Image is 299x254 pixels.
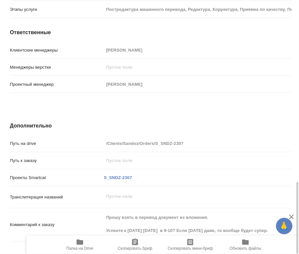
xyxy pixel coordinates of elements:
[104,80,292,89] input: Пустое поле
[104,156,292,165] input: Пустое поле
[279,219,290,233] span: 🙏
[10,47,104,54] p: Клиентские менеджеры
[66,246,93,251] span: Папка на Drive
[104,175,132,180] a: S_SNDZ-2307
[10,6,104,13] p: Этапы услуги
[104,212,292,236] textarea: Прошу взять в перевод документ из вложения. Успеете к [DATE] [DATE] в 9-10? Если [DATE] даже, то ...
[118,246,152,251] span: Скопировать бриф
[10,29,292,36] h4: Ответственные
[10,81,104,88] p: Проектный менеджер
[10,221,104,228] p: Комментарий к заказу
[10,157,104,164] p: Путь к заказу
[107,236,163,254] button: Скопировать бриф
[218,236,273,254] button: Обновить файлы
[168,246,213,251] span: Скопировать мини-бриф
[104,139,292,148] input: Пустое поле
[230,246,262,251] span: Обновить файлы
[104,5,292,14] input: Пустое поле
[104,45,292,55] input: Пустое поле
[10,64,104,71] p: Менеджеры верстки
[104,62,292,72] input: Пустое поле
[10,174,104,181] p: Проекты Smartcat
[10,140,104,147] p: Путь на drive
[276,218,292,234] button: 🙏
[10,122,292,130] h4: Дополнительно
[163,236,218,254] button: Скопировать мини-бриф
[52,236,107,254] button: Папка на Drive
[10,194,104,200] p: Транслитерация названий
